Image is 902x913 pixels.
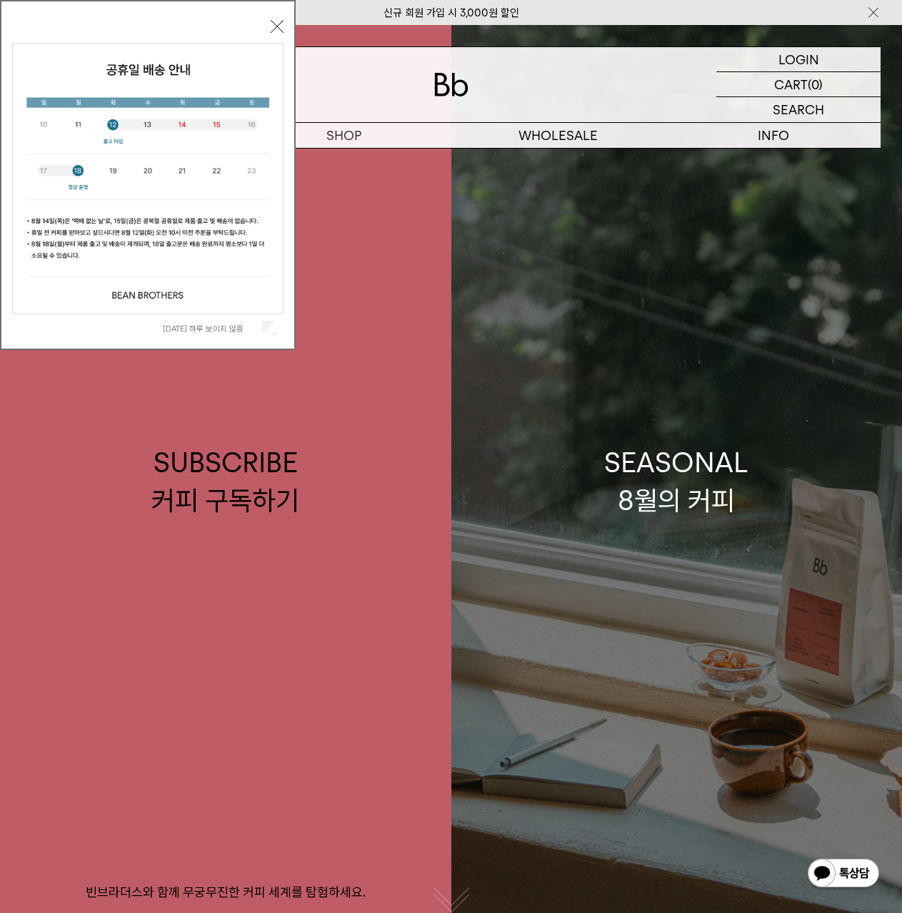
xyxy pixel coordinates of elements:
a: LOGIN [716,47,881,72]
button: 닫기 [271,20,284,33]
p: LOGIN [778,47,819,71]
label: [DATE] 하루 보이지 않음 [163,324,259,334]
div: SUBSCRIBE 커피 구독하기 [151,444,299,519]
p: SEARCH [773,97,824,122]
a: 신규 회원 가입 시 3,000원 할인 [384,6,519,19]
div: SEASONAL 8월의 커피 [604,444,748,519]
p: WHOLESALE [451,123,666,148]
p: (0) [808,72,823,96]
a: CART (0) [716,72,881,97]
p: CART [774,72,808,96]
a: SHOP [236,123,451,148]
img: 카카오톡 채널 1:1 채팅 버튼 [806,857,881,892]
p: INFO [666,123,881,148]
img: 로고 [434,73,468,96]
img: cb63d4bbb2e6550c365f227fdc69b27f_113810.jpg [13,44,283,314]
